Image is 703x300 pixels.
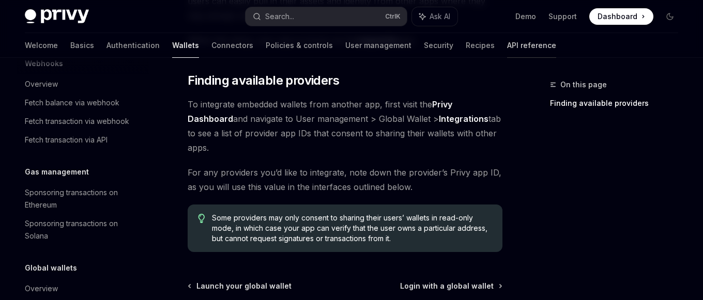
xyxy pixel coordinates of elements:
[345,33,411,58] a: User management
[17,131,149,149] a: Fetch transaction via API
[25,78,58,90] div: Overview
[212,213,492,244] span: Some providers may only consent to sharing their users’ wallets in read-only mode, in which case ...
[188,97,502,155] span: To integrate embedded wallets from another app, first visit the and navigate to User management >...
[198,214,205,223] svg: Tip
[17,279,149,298] a: Overview
[25,262,77,274] h5: Global wallets
[662,8,678,25] button: Toggle dark mode
[25,9,89,24] img: dark logo
[172,33,199,58] a: Wallets
[188,165,502,194] span: For any providers you’d like to integrate, note down the provider’s Privy app ID, as you will use...
[17,183,149,214] a: Sponsoring transactions on Ethereum
[25,134,108,146] div: Fetch transaction via API
[400,281,494,291] span: Login with a global wallet
[17,112,149,131] a: Fetch transaction via webhook
[25,186,143,211] div: Sponsoring transactions on Ethereum
[430,11,450,22] span: Ask AI
[70,33,94,58] a: Basics
[507,33,556,58] a: API reference
[412,7,457,26] button: Ask AI
[25,282,58,295] div: Overview
[550,95,686,112] a: Finding available providers
[266,33,333,58] a: Policies & controls
[25,33,58,58] a: Welcome
[25,166,89,178] h5: Gas management
[188,72,339,89] span: Finding available providers
[265,10,294,23] div: Search...
[196,281,292,291] span: Launch your global wallet
[25,217,143,242] div: Sponsoring transactions on Solana
[548,11,577,22] a: Support
[25,115,129,128] div: Fetch transaction via webhook
[560,78,607,91] span: On this page
[211,33,253,58] a: Connectors
[439,114,488,124] a: Integrations
[17,214,149,245] a: Sponsoring transactions on Solana
[25,97,119,109] div: Fetch balance via webhook
[598,11,637,22] span: Dashboard
[466,33,495,58] a: Recipes
[424,33,453,58] a: Security
[439,114,488,124] strong: Integrations
[17,93,149,112] a: Fetch balance via webhook
[400,281,501,291] a: Login with a global wallet
[385,12,401,21] span: Ctrl K
[515,11,536,22] a: Demo
[17,75,149,93] a: Overview
[589,8,653,25] a: Dashboard
[106,33,160,58] a: Authentication
[246,7,407,26] button: Search...CtrlK
[189,281,292,291] a: Launch your global wallet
